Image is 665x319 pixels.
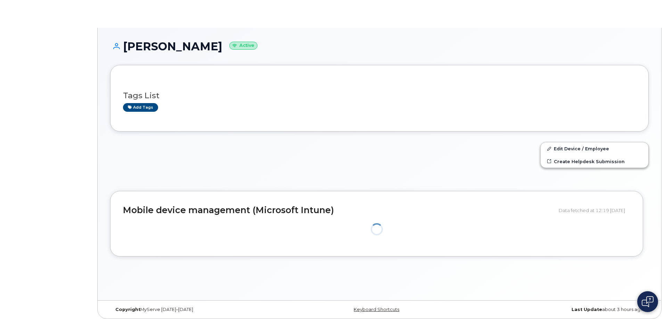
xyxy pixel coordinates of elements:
a: Add tags [123,103,158,112]
a: Create Helpdesk Submission [541,155,648,168]
div: MyServe [DATE]–[DATE] [110,307,290,312]
h1: [PERSON_NAME] [110,40,649,52]
a: Keyboard Shortcuts [354,307,399,312]
h2: Mobile device management (Microsoft Intune) [123,205,553,215]
strong: Copyright [115,307,140,312]
h3: Tags List [123,91,636,100]
img: Open chat [642,296,654,307]
div: Data fetched at 12:19 [DATE] [559,204,630,217]
strong: Last Update [572,307,602,312]
div: about 3 hours ago [469,307,649,312]
small: Active [229,42,257,50]
a: Edit Device / Employee [541,142,648,155]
